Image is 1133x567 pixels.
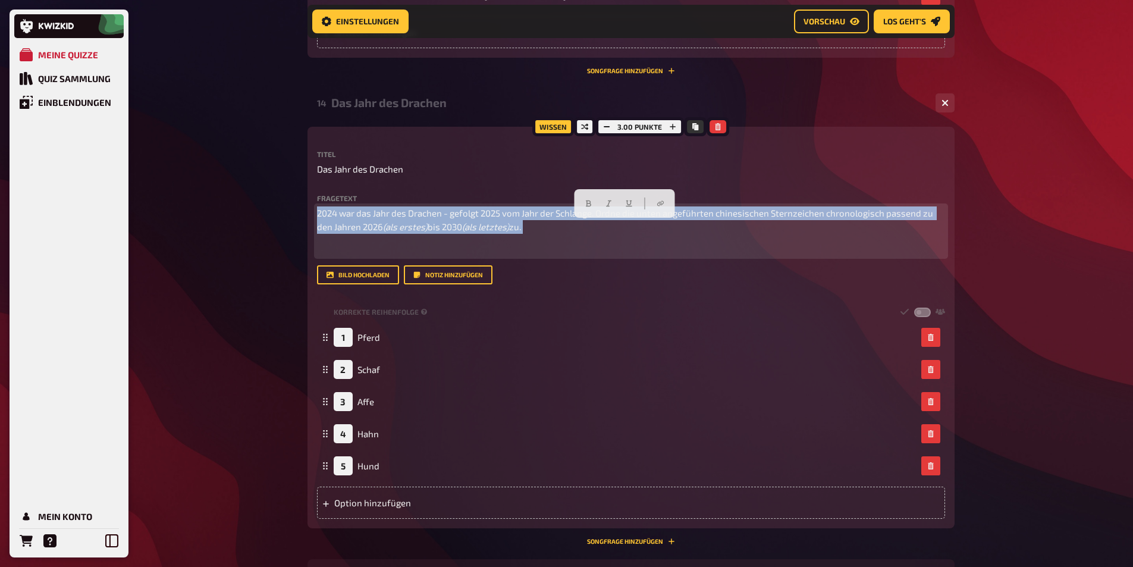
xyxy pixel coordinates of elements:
div: 3 [334,392,353,411]
span: Vorschau [804,17,845,26]
span: Schaf [357,364,380,375]
div: Wissen [532,117,574,136]
span: Affe [357,396,374,407]
button: Bild hochladen [317,265,399,284]
button: Songfrage hinzufügen [587,67,675,74]
a: Hilfe [38,529,62,553]
label: Titel [317,151,945,158]
div: 5 [334,456,353,475]
a: Einstellungen [312,10,409,33]
div: Option hinzufügen [317,487,945,519]
div: Quiz Sammlung [38,73,111,84]
span: Pferd [357,332,380,343]
span: Das Jahr des Drachen [317,162,403,176]
a: Quiz Sammlung [14,67,124,90]
span: 2024 war das Jahr des Drachen - gefolgt 2025 vom Jahr der Schlange. Ordne die unten angeführten c... [317,208,935,232]
button: Notiz hinzufügen [404,265,492,284]
label: Fragetext [317,195,945,202]
a: Mein Konto [14,505,124,528]
button: Kopieren [687,120,704,133]
a: Einblendungen [14,90,124,114]
div: Meine Quizze [38,49,98,60]
div: 1 [334,328,353,347]
div: 3.00 Punkte [595,117,684,136]
a: Meine Quizze [14,43,124,67]
div: 14 [317,98,327,108]
button: Songfrage hinzufügen [587,538,675,545]
span: (als letztes) [462,221,509,232]
span: Korrekte Reihenfolge [334,307,419,317]
a: Los geht's [874,10,950,33]
span: Einstellungen [336,17,399,26]
span: zu. [509,221,521,232]
span: Los geht's [883,17,926,26]
span: (als erstes) [383,221,428,232]
a: Vorschau [794,10,869,33]
div: 2 [334,360,353,379]
div: Mein Konto [38,511,92,522]
div: Das Jahr des Drachen [331,96,926,109]
span: Hahn [357,428,379,439]
span: bis 2030 [428,221,462,232]
div: 4 [334,424,353,443]
a: Bestellungen [14,529,38,553]
div: Einblendungen [38,97,111,108]
span: Hund [357,461,379,471]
